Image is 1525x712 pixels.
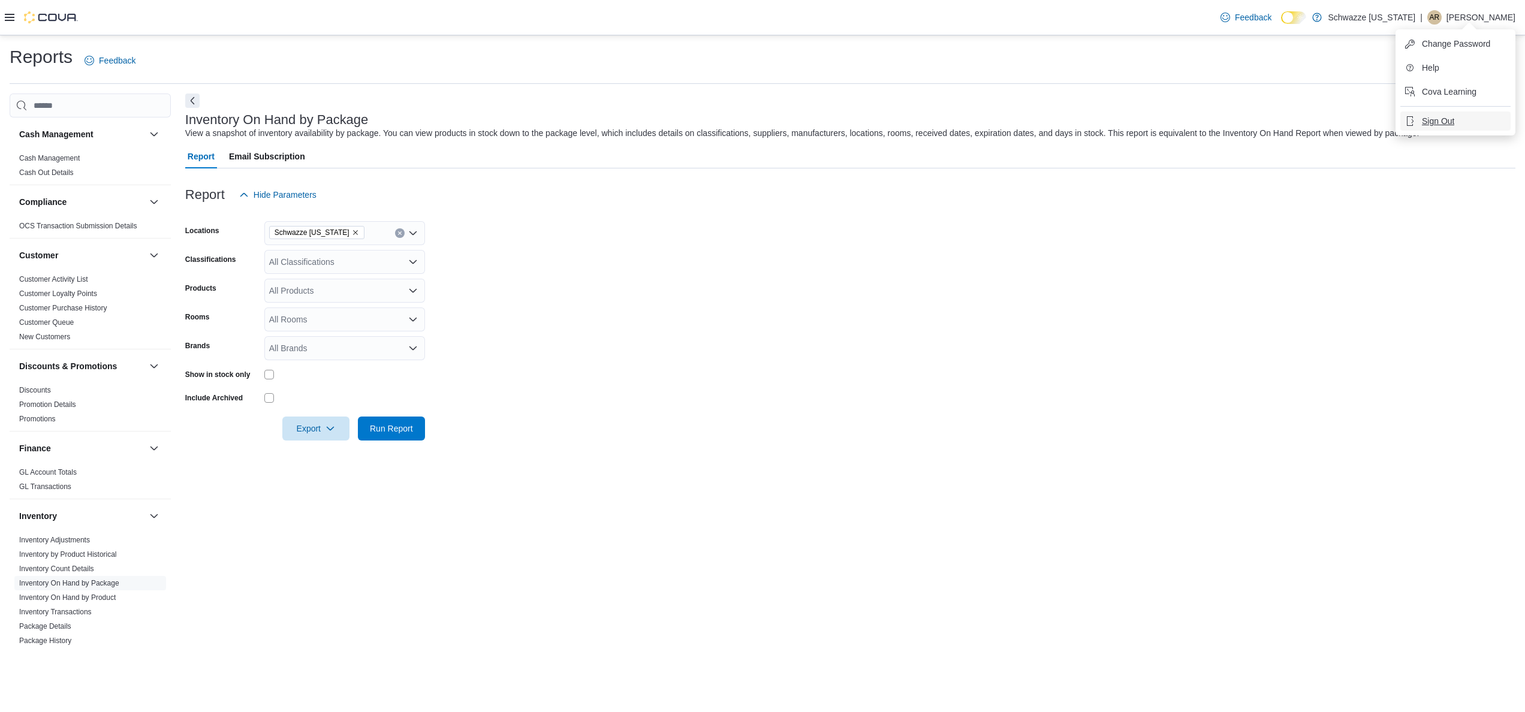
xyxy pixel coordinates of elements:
h3: Customer [19,249,58,261]
button: Run Report [358,417,425,441]
a: Customer Purchase History [19,304,107,312]
button: Discounts & Promotions [147,359,161,373]
h3: Discounts & Promotions [19,360,117,372]
div: Inventory [10,533,171,710]
button: Open list of options [408,228,418,238]
button: Cova Learning [1400,82,1511,101]
a: Inventory by Product Historical [19,550,117,559]
button: Export [282,417,349,441]
div: Finance [10,465,171,499]
span: Inventory On Hand by Package [19,578,119,588]
div: Compliance [10,219,171,238]
label: Products [185,283,216,293]
h1: Reports [10,45,73,69]
label: Rooms [185,312,210,322]
button: Open list of options [408,286,418,295]
span: New Customers [19,332,70,342]
span: Run Report [370,423,413,435]
span: AR [1430,10,1440,25]
span: Inventory On Hand by Product [19,593,116,602]
label: Show in stock only [185,370,251,379]
a: Customer Activity List [19,275,88,283]
p: | [1420,10,1422,25]
a: Cash Out Details [19,168,74,177]
span: Export [290,417,342,441]
h3: Compliance [19,196,67,208]
h3: Report [185,188,225,202]
span: Schwazze Colorado [269,226,364,239]
a: Inventory On Hand by Package [19,579,119,587]
a: Inventory Transactions [19,608,92,616]
button: Cash Management [147,127,161,141]
button: Inventory [19,510,144,522]
span: Inventory Count Details [19,564,94,574]
button: Customer [147,248,161,263]
button: Inventory [147,509,161,523]
span: Dark Mode [1281,24,1282,25]
a: GL Transactions [19,482,71,491]
span: Customer Loyalty Points [19,289,97,298]
span: Promotion Details [19,400,76,409]
span: Promotions [19,414,56,424]
a: Discounts [19,386,51,394]
div: View a snapshot of inventory availability by package. You can view products in stock down to the ... [185,127,1419,140]
button: Next [185,93,200,108]
input: Dark Mode [1281,11,1306,24]
button: Compliance [147,195,161,209]
img: Cova [24,11,78,23]
a: Customer Queue [19,318,74,327]
span: Cash Management [19,153,80,163]
div: Austin Ronningen [1427,10,1442,25]
button: Open list of options [408,257,418,267]
a: Package History [19,636,71,645]
label: Include Archived [185,393,243,403]
a: GL Account Totals [19,468,77,476]
span: GL Transactions [19,482,71,491]
span: Schwazze [US_STATE] [275,227,349,239]
a: Product Expirations [19,651,82,659]
span: Discounts [19,385,51,395]
span: Change Password [1422,38,1490,50]
label: Brands [185,341,210,351]
h3: Finance [19,442,51,454]
button: Discounts & Promotions [19,360,144,372]
span: Email Subscription [229,144,305,168]
a: Inventory Count Details [19,565,94,573]
button: Remove Schwazze Colorado from selection in this group [352,229,359,236]
button: Open list of options [408,315,418,324]
a: Feedback [80,49,140,73]
a: Promotions [19,415,56,423]
button: Customer [19,249,144,261]
span: Sign Out [1422,115,1454,127]
button: Clear input [395,228,405,238]
span: Report [188,144,215,168]
h3: Inventory On Hand by Package [185,113,369,127]
span: Product Expirations [19,650,82,660]
span: Customer Purchase History [19,303,107,313]
span: Package History [19,636,71,645]
p: [PERSON_NAME] [1446,10,1515,25]
div: Discounts & Promotions [10,383,171,431]
button: Help [1400,58,1511,77]
button: Compliance [19,196,144,208]
label: Locations [185,226,219,236]
span: Inventory Adjustments [19,535,90,545]
h3: Cash Management [19,128,94,140]
button: Hide Parameters [234,183,321,207]
h3: Inventory [19,510,57,522]
button: Sign Out [1400,111,1511,131]
a: Package Details [19,622,71,630]
a: Feedback [1216,5,1276,29]
span: Feedback [99,55,135,67]
a: OCS Transaction Submission Details [19,222,137,230]
button: Change Password [1400,34,1511,53]
span: Cova Learning [1422,86,1476,98]
button: Cash Management [19,128,144,140]
button: Finance [147,441,161,455]
span: Feedback [1235,11,1271,23]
